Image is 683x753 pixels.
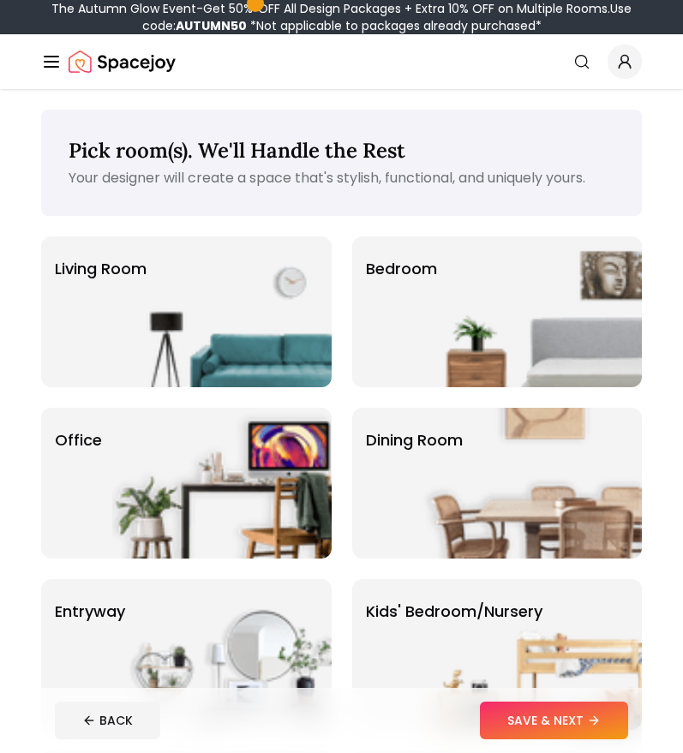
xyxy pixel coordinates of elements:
img: entryway [112,579,332,730]
p: Living Room [55,257,147,281]
button: SAVE & NEXT [480,702,628,739]
p: Kids' Bedroom/Nursery [366,600,542,624]
img: Bedroom [422,236,642,387]
p: entryway [55,600,125,624]
nav: Global [41,34,642,89]
p: Dining Room [366,428,463,452]
span: Pick room(s). We'll Handle the Rest [69,137,405,164]
img: Spacejoy Logo [69,45,176,79]
img: Living Room [112,236,332,387]
img: Dining Room [422,408,642,559]
span: *Not applicable to packages already purchased* [247,17,542,34]
p: Office [55,428,102,452]
p: Your designer will create a space that's stylish, functional, and uniquely yours. [69,168,614,188]
img: Office [112,408,332,559]
b: AUTUMN50 [176,17,247,34]
button: BACK [55,702,160,739]
p: Bedroom [366,257,437,281]
a: Spacejoy [69,45,176,79]
img: Kids' Bedroom/Nursery [422,579,642,730]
